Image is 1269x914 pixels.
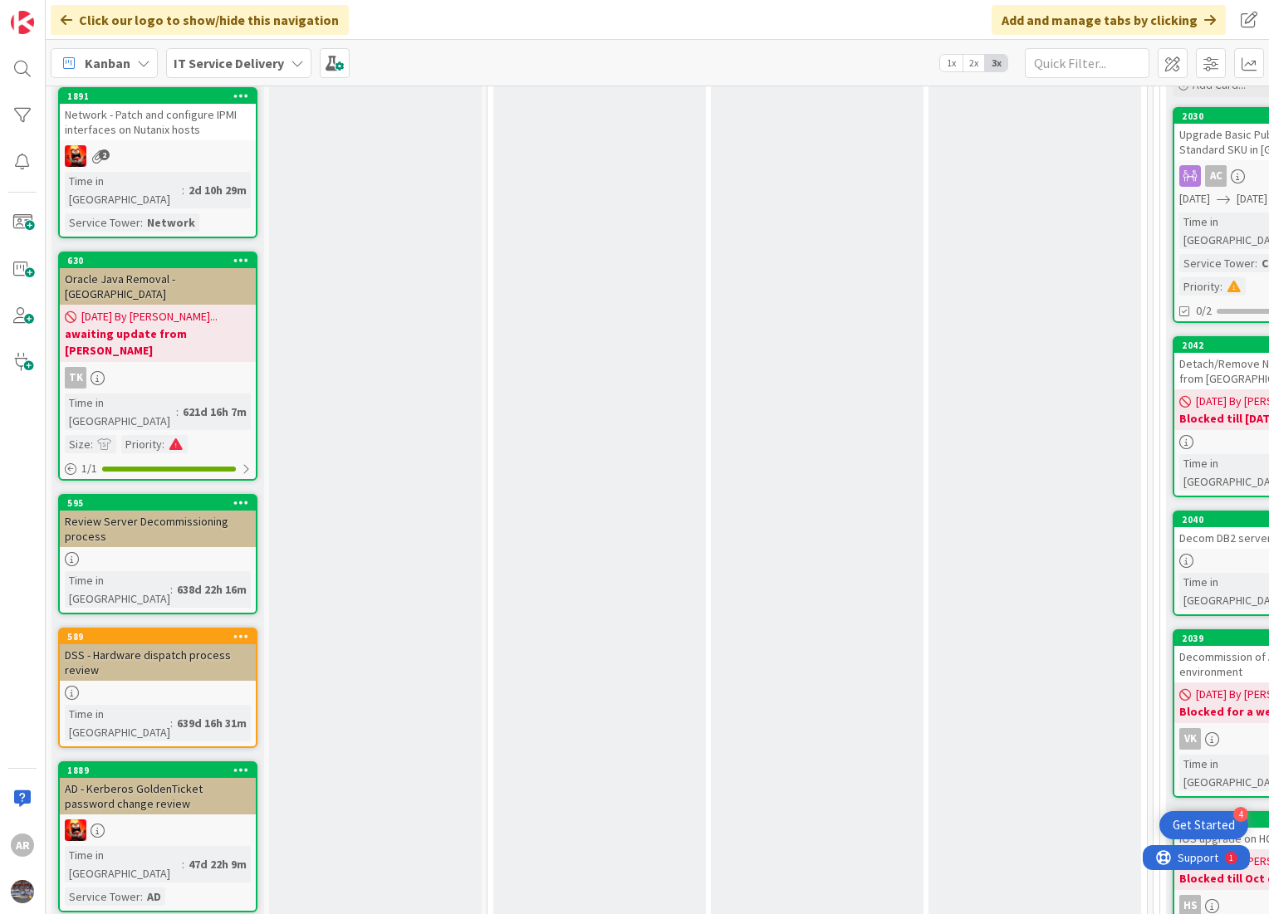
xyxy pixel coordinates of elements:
[65,325,251,359] b: awaiting update from [PERSON_NAME]
[174,55,284,71] b: IT Service Delivery
[170,580,173,599] span: :
[35,2,76,22] span: Support
[1255,254,1257,272] span: :
[1237,190,1267,208] span: [DATE]
[140,887,143,906] span: :
[1179,728,1201,750] div: VK
[67,765,256,776] div: 1889
[11,833,34,857] div: AR
[65,571,170,608] div: Time in [GEOGRAPHIC_DATA]
[143,887,165,906] div: AD
[60,89,256,104] div: 1891
[1173,817,1235,833] div: Get Started
[60,763,256,814] div: 1889AD - Kerberos GoldenTicket password change review
[11,11,34,34] img: Visit kanbanzone.com
[65,435,91,453] div: Size
[58,252,257,481] a: 630Oracle Java Removal - [GEOGRAPHIC_DATA][DATE] By [PERSON_NAME]...awaiting update from [PERSON_...
[60,629,256,644] div: 589
[91,435,93,453] span: :
[65,367,86,389] div: TK
[184,181,251,199] div: 2d 10h 29m
[60,778,256,814] div: AD - Kerberos GoldenTicket password change review
[182,855,184,873] span: :
[1196,302,1212,320] span: 0/2
[65,819,86,841] img: VN
[60,819,256,841] div: VN
[58,628,257,748] a: 589DSS - Hardware dispatch process reviewTime in [GEOGRAPHIC_DATA]:639d 16h 31m
[963,55,985,71] span: 2x
[60,367,256,389] div: TK
[1179,277,1220,296] div: Priority
[1179,190,1210,208] span: [DATE]
[60,268,256,305] div: Oracle Java Removal - [GEOGRAPHIC_DATA]
[51,5,349,35] div: Click our logo to show/hide this navigation
[65,393,176,430] div: Time in [GEOGRAPHIC_DATA]
[58,761,257,912] a: 1889AD - Kerberos GoldenTicket password change reviewVNTime in [GEOGRAPHIC_DATA]:47d 22h 9mServic...
[67,631,256,643] div: 589
[143,213,199,232] div: Network
[81,460,97,477] span: 1 / 1
[60,629,256,681] div: 589DSS - Hardware dispatch process review
[65,705,170,741] div: Time in [GEOGRAPHIC_DATA]
[60,511,256,547] div: Review Server Decommissioning process
[67,497,256,509] div: 595
[1025,48,1149,78] input: Quick Filter...
[1179,254,1255,272] div: Service Tower
[65,213,140,232] div: Service Tower
[940,55,963,71] span: 1x
[85,53,130,73] span: Kanban
[65,846,182,882] div: Time in [GEOGRAPHIC_DATA]
[60,89,256,140] div: 1891Network - Patch and configure IPMI interfaces on Nutanix hosts
[992,5,1226,35] div: Add and manage tabs by clicking
[58,494,257,614] a: 595Review Server Decommissioning processTime in [GEOGRAPHIC_DATA]:638d 22h 16m
[58,87,257,238] a: 1891Network - Patch and configure IPMI interfaces on Nutanix hostsVNTime in [GEOGRAPHIC_DATA]:2d ...
[1233,807,1248,822] div: 4
[176,403,179,421] span: :
[99,149,110,160] span: 2
[60,458,256,479] div: 1/1
[67,255,256,266] div: 630
[140,213,143,232] span: :
[184,855,251,873] div: 47d 22h 9m
[179,403,251,421] div: 621d 16h 7m
[162,435,164,453] span: :
[81,308,218,325] span: [DATE] By [PERSON_NAME]...
[60,496,256,511] div: 595
[1220,277,1222,296] span: :
[170,714,173,732] span: :
[985,55,1007,71] span: 3x
[182,181,184,199] span: :
[11,880,34,903] img: avatar
[60,763,256,778] div: 1889
[1205,165,1227,187] div: AC
[67,90,256,102] div: 1891
[1159,811,1248,839] div: Open Get Started checklist, remaining modules: 4
[60,496,256,547] div: 595Review Server Decommissioning process
[60,253,256,268] div: 630
[65,145,86,167] img: VN
[65,172,182,208] div: Time in [GEOGRAPHIC_DATA]
[173,580,251,599] div: 638d 22h 16m
[121,435,162,453] div: Priority
[60,104,256,140] div: Network - Patch and configure IPMI interfaces on Nutanix hosts
[173,714,251,732] div: 639d 16h 31m
[60,644,256,681] div: DSS - Hardware dispatch process review
[86,7,91,20] div: 1
[65,887,140,906] div: Service Tower
[60,253,256,305] div: 630Oracle Java Removal - [GEOGRAPHIC_DATA]
[60,145,256,167] div: VN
